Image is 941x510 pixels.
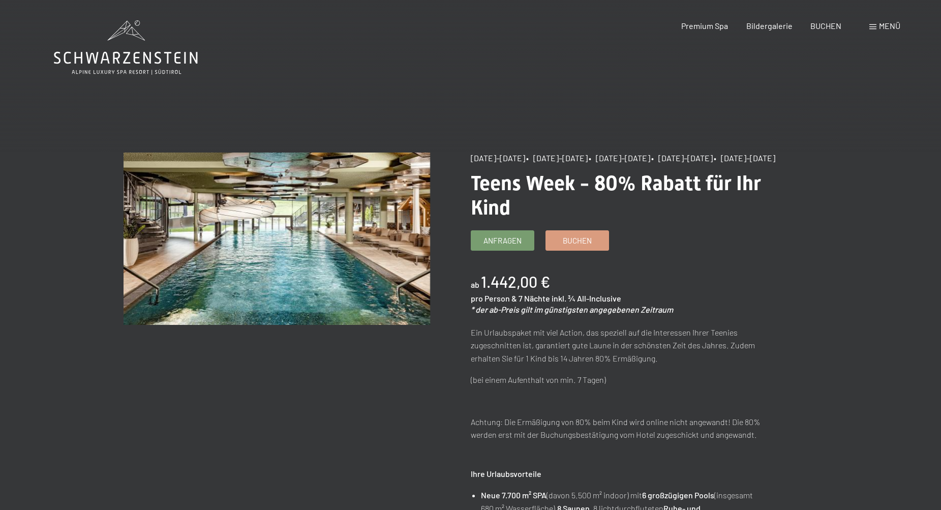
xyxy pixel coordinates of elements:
a: Premium Spa [681,21,728,31]
strong: Ihre Urlaubsvorteile [471,469,541,478]
p: Ein Urlaubspaket mit viel Action, das speziell auf die Interessen Ihrer Teenies zugeschnitten ist... [471,326,777,365]
span: pro Person & [471,293,517,303]
a: BUCHEN [810,21,841,31]
strong: Neue 7.700 m² SPA [481,490,547,500]
a: Bildergalerie [746,21,793,31]
p: Achtung: Die Ermäßigung von 80% beim Kind wird online nicht angewandt! Die 80% werden erst mit de... [471,415,777,441]
span: Buchen [563,235,592,246]
a: Anfragen [471,231,534,250]
span: • [DATE]–[DATE] [651,153,713,163]
span: inkl. ¾ All-Inclusive [552,293,621,303]
span: Menü [879,21,900,31]
span: [DATE]–[DATE] [471,153,525,163]
a: Buchen [546,231,609,250]
span: Anfragen [483,235,522,246]
span: 7 Nächte [519,293,550,303]
span: • [DATE]–[DATE] [714,153,775,163]
span: Teens Week - 80% Rabatt für Ihr Kind [471,171,761,220]
span: ab [471,280,479,289]
b: 1.442,00 € [481,273,550,291]
em: * der ab-Preis gilt im günstigsten angegebenen Zeitraum [471,305,673,314]
img: Teens Week - 80% Rabatt für Ihr Kind [124,153,430,325]
p: (bei einem Aufenthalt von min. 7 Tagen) [471,373,777,386]
span: • [DATE]–[DATE] [589,153,650,163]
span: • [DATE]–[DATE] [526,153,588,163]
strong: 6 großzügigen Pools [642,490,714,500]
